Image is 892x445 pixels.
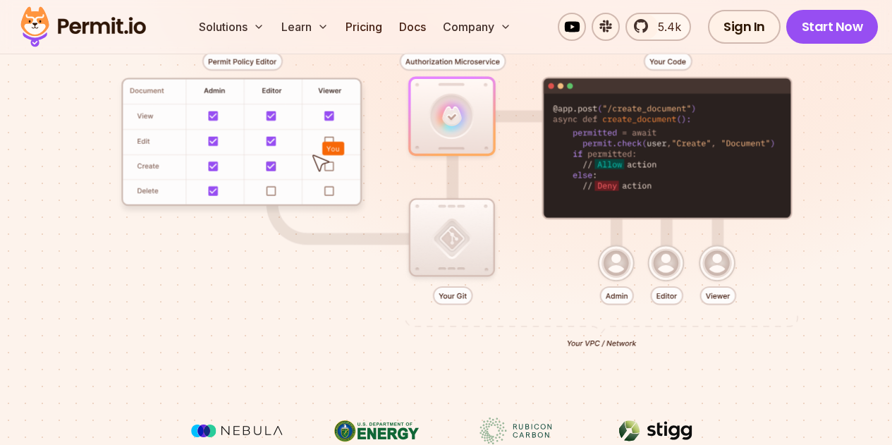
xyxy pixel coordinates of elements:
[184,417,290,444] img: Nebula
[603,417,709,444] img: Stigg
[276,13,334,41] button: Learn
[393,13,432,41] a: Docs
[625,13,691,41] a: 5.4k
[193,13,270,41] button: Solutions
[340,13,388,41] a: Pricing
[786,10,879,44] a: Start Now
[463,417,569,444] img: Rubicon
[324,417,429,444] img: US department of energy
[14,3,152,51] img: Permit logo
[649,18,681,35] span: 5.4k
[708,10,781,44] a: Sign In
[437,13,517,41] button: Company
